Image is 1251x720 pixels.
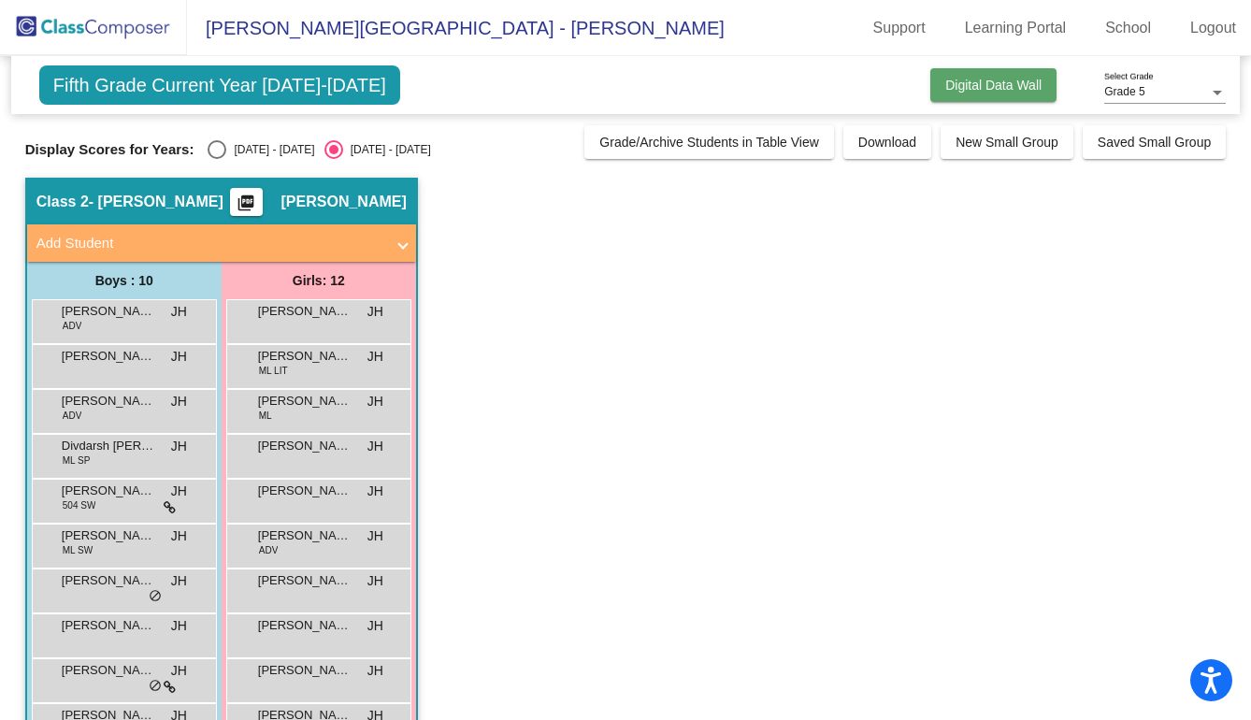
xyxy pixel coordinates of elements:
[63,498,96,512] span: 504 SW
[226,141,314,158] div: [DATE] - [DATE]
[258,661,352,680] span: [PERSON_NAME]
[62,526,155,545] span: [PERSON_NAME]
[62,616,155,635] span: [PERSON_NAME]
[27,224,416,262] mat-expansion-panel-header: Add Student
[367,482,383,501] span: JH
[230,188,263,216] button: Print Students Details
[584,125,834,159] button: Grade/Archive Students in Table View
[367,392,383,411] span: JH
[62,571,155,590] span: [PERSON_NAME]
[259,543,279,557] span: ADV
[63,319,82,333] span: ADV
[1098,135,1211,150] span: Saved Small Group
[39,65,400,105] span: Fifth Grade Current Year [DATE]-[DATE]
[367,526,383,546] span: JH
[171,661,187,681] span: JH
[258,482,352,500] span: [PERSON_NAME]
[258,302,352,321] span: [PERSON_NAME]
[1090,13,1166,43] a: School
[930,68,1057,102] button: Digital Data Wall
[222,262,416,299] div: Girls: 12
[258,526,352,545] span: [PERSON_NAME]
[149,679,162,694] span: do_not_disturb_alt
[367,347,383,367] span: JH
[367,571,383,591] span: JH
[63,409,82,423] span: ADV
[25,141,194,158] span: Display Scores for Years:
[208,140,430,159] mat-radio-group: Select an option
[63,543,93,557] span: ML SW
[1083,125,1226,159] button: Saved Small Group
[258,616,352,635] span: [PERSON_NAME]
[36,233,384,254] mat-panel-title: Add Student
[1175,13,1251,43] a: Logout
[259,409,272,423] span: ML
[1104,85,1144,98] span: Grade 5
[258,437,352,455] span: [PERSON_NAME]
[171,392,187,411] span: JH
[62,437,155,455] span: Divdarsh [PERSON_NAME]
[956,135,1058,150] span: New Small Group
[171,526,187,546] span: JH
[62,482,155,500] span: [PERSON_NAME]
[62,392,155,410] span: [PERSON_NAME]
[367,437,383,456] span: JH
[62,347,155,366] span: [PERSON_NAME]
[171,302,187,322] span: JH
[27,262,222,299] div: Boys : 10
[62,302,155,321] span: [PERSON_NAME]
[367,616,383,636] span: JH
[343,141,431,158] div: [DATE] - [DATE]
[941,125,1073,159] button: New Small Group
[171,482,187,501] span: JH
[62,661,155,680] span: [PERSON_NAME]
[187,13,725,43] span: [PERSON_NAME][GEOGRAPHIC_DATA] - [PERSON_NAME]
[258,347,352,366] span: [PERSON_NAME]
[843,125,931,159] button: Download
[367,661,383,681] span: JH
[171,616,187,636] span: JH
[950,13,1082,43] a: Learning Portal
[171,437,187,456] span: JH
[149,589,162,604] span: do_not_disturb_alt
[281,193,407,211] span: [PERSON_NAME]
[945,78,1042,93] span: Digital Data Wall
[63,454,91,468] span: ML SP
[367,302,383,322] span: JH
[858,135,916,150] span: Download
[171,571,187,591] span: JH
[858,13,941,43] a: Support
[89,193,223,211] span: - [PERSON_NAME]
[235,194,257,220] mat-icon: picture_as_pdf
[36,193,89,211] span: Class 2
[599,135,819,150] span: Grade/Archive Students in Table View
[258,571,352,590] span: [PERSON_NAME]
[258,392,352,410] span: [PERSON_NAME]
[171,347,187,367] span: JH
[259,364,288,378] span: ML LIT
